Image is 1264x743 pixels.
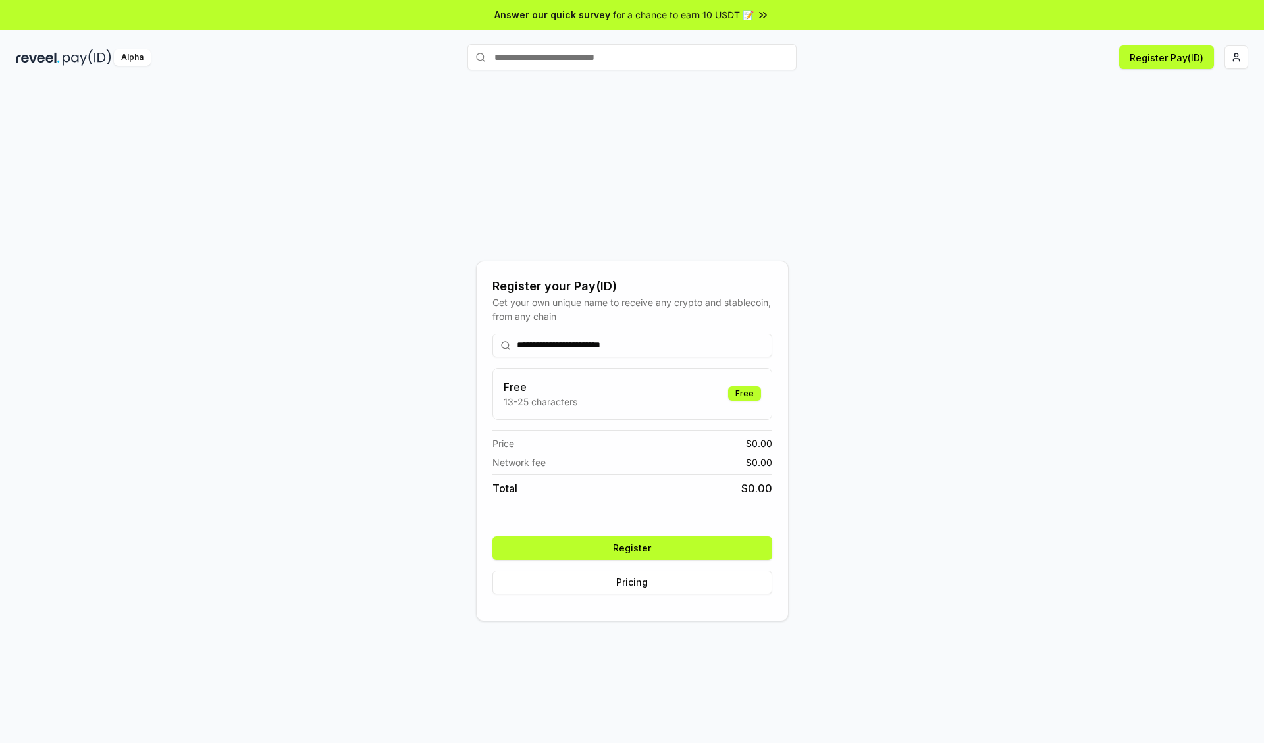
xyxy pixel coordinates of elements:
[494,8,610,22] span: Answer our quick survey
[741,480,772,496] span: $ 0.00
[114,49,151,66] div: Alpha
[492,436,514,450] span: Price
[63,49,111,66] img: pay_id
[16,49,60,66] img: reveel_dark
[504,395,577,409] p: 13-25 characters
[1119,45,1214,69] button: Register Pay(ID)
[746,436,772,450] span: $ 0.00
[492,536,772,560] button: Register
[613,8,754,22] span: for a chance to earn 10 USDT 📝
[492,455,546,469] span: Network fee
[728,386,761,401] div: Free
[492,571,772,594] button: Pricing
[504,379,577,395] h3: Free
[492,295,772,323] div: Get your own unique name to receive any crypto and stablecoin, from any chain
[492,277,772,295] div: Register your Pay(ID)
[492,480,517,496] span: Total
[746,455,772,469] span: $ 0.00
